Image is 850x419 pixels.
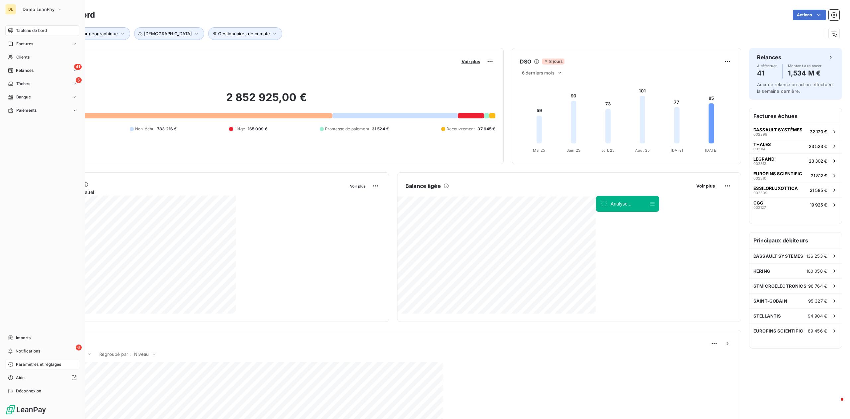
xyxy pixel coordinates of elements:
span: Chiffre d'affaires mensuel [38,189,345,196]
span: 32 120 € [810,129,827,134]
div: DL [5,4,16,15]
span: LEGRAND [753,156,774,162]
span: CGG [753,200,763,206]
span: Niveau [134,351,149,357]
span: 94 904 € [808,313,827,319]
span: DASSAULT SYSTÈMES [753,253,804,259]
span: Regroupé par : [99,351,131,357]
span: 21 585 € [810,188,827,193]
span: STELLANTIS [753,313,781,319]
span: 23 523 € [809,144,827,149]
a: Aide [5,372,79,383]
tspan: Juin 25 [567,148,580,153]
span: 31 524 € [372,126,389,132]
span: STMICROELECTRONICS [753,283,807,289]
span: 165 009 € [248,126,267,132]
span: 002298 [753,132,767,136]
button: DASSAULT SYSTÈMES00229832 120 € [749,124,842,139]
button: Actions [793,10,826,20]
button: LEGRAND00231323 302 € [749,153,842,168]
button: ESSILORLUXOTTICA00230921 585 € [749,183,842,197]
span: 002114 [753,147,765,151]
span: Recouvrement [447,126,475,132]
tspan: Juil. 25 [601,148,615,153]
span: SAINT-GOBAIN [753,298,787,304]
span: Tableau de bord [16,28,47,34]
span: Aide [16,375,25,381]
span: [DEMOGRAPHIC_DATA] [144,31,192,36]
span: 002309 [753,191,767,195]
span: 5 [76,77,82,83]
span: Non-échu [135,126,154,132]
h6: Factures échues [749,108,842,124]
tspan: [DATE] [705,148,718,153]
span: À effectuer [757,64,777,68]
span: Paiements [16,107,37,113]
tspan: [DATE] [670,148,683,153]
span: Voir plus [696,183,715,189]
span: Montant à relancer [788,64,822,68]
tspan: Août 25 [635,148,649,153]
span: EUROFINS SCIENTIFIC [753,171,802,176]
span: Voir plus [350,184,366,189]
button: Voir plus [694,183,717,189]
h6: Balance âgée [405,182,441,190]
span: EUROFINS SCIENTIFIC [753,328,803,334]
span: Demo LeanPay [23,7,54,12]
span: Factures [16,41,33,47]
span: Voir plus [462,59,480,64]
span: 6 [76,345,82,350]
span: 89 456 € [808,328,827,334]
span: 23 302 € [809,158,827,164]
span: DASSAULT SYSTÈMES [753,127,803,132]
h6: Principaux débiteurs [749,232,842,248]
span: Notifications [16,348,40,354]
tspan: Mai 25 [533,148,545,153]
button: Voir plus [460,59,482,65]
span: Gestionnaires de compte [218,31,270,36]
span: 37 945 € [477,126,495,132]
button: THALES00211423 523 € [749,139,842,153]
span: 41 [74,64,82,70]
span: Tâches [16,81,30,87]
span: 002127 [753,206,766,209]
span: Clients [16,54,30,60]
span: KERING [753,268,770,274]
span: Déconnexion [16,388,42,394]
span: 98 764 € [808,283,827,289]
span: 002310 [753,176,766,180]
button: CGG00212719 925 € [749,197,842,212]
button: Gestionnaires de compte [208,27,282,40]
button: Voir plus [348,183,368,189]
span: Promesse de paiement [325,126,369,132]
span: THALES [753,142,771,147]
h2: 2 852 925,00 € [38,91,495,111]
iframe: Intercom live chat [827,396,843,412]
h4: 1,534 M € [788,68,822,78]
span: ESSILORLUXOTTICA [753,186,798,191]
span: 21 812 € [811,173,827,178]
button: Secteur géographique [62,27,130,40]
span: 136 253 € [806,253,827,259]
button: [DEMOGRAPHIC_DATA] [134,27,204,40]
span: Litige [234,126,245,132]
span: Secteur géographique [72,31,118,36]
span: 6 derniers mois [522,70,554,75]
span: Imports [16,335,31,341]
span: 95 327 € [808,298,827,304]
img: Logo LeanPay [5,404,46,415]
span: 8 jours [542,59,564,65]
span: 19 925 € [810,202,827,208]
span: 100 058 € [806,268,827,274]
span: 002313 [753,162,766,166]
span: Aucune relance ou action effectuée la semaine dernière. [757,82,833,94]
button: EUROFINS SCIENTIFIC00231021 812 € [749,168,842,183]
span: Banque [16,94,31,100]
h6: Relances [757,53,781,61]
span: Paramètres et réglages [16,361,61,367]
span: Relances [16,68,34,73]
h4: 41 [757,68,777,78]
span: 783 216 € [157,126,177,132]
h6: DSO [520,58,531,66]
